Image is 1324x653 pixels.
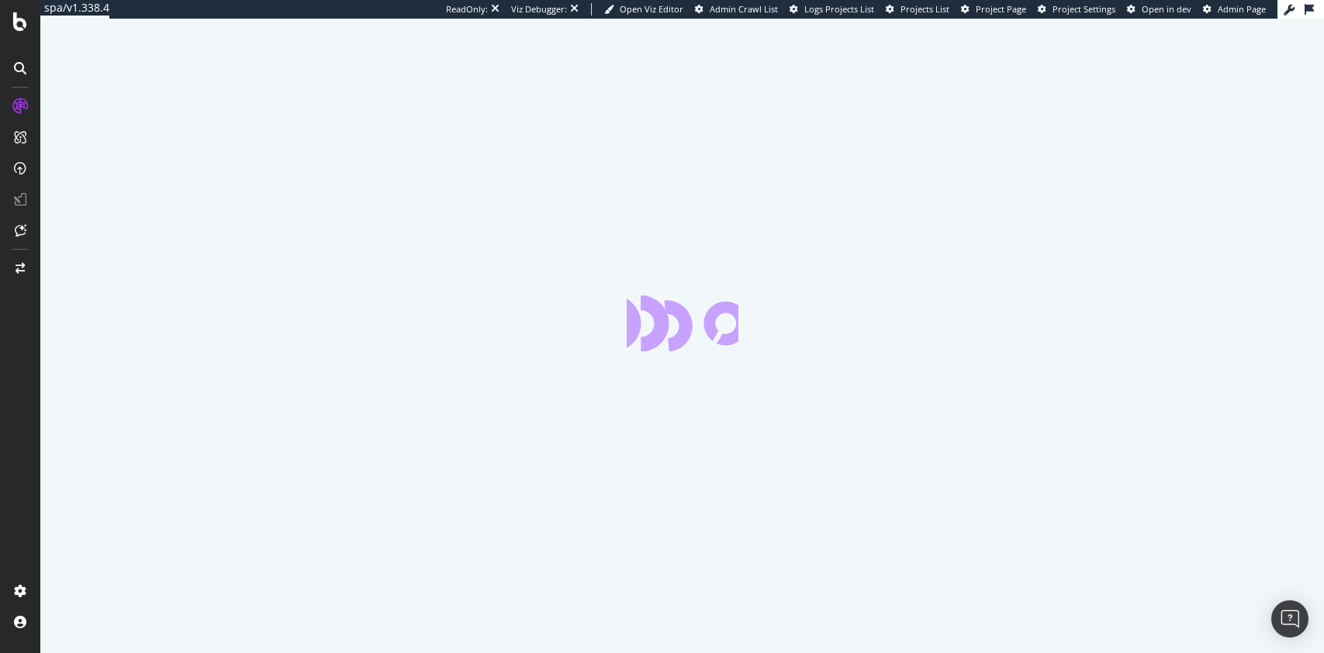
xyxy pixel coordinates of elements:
[1271,600,1308,637] div: Open Intercom Messenger
[1038,3,1115,16] a: Project Settings
[1053,3,1115,15] span: Project Settings
[901,3,949,15] span: Projects List
[1218,3,1266,15] span: Admin Page
[1142,3,1191,15] span: Open in dev
[604,3,683,16] a: Open Viz Editor
[961,3,1026,16] a: Project Page
[804,3,874,15] span: Logs Projects List
[790,3,874,16] a: Logs Projects List
[976,3,1026,15] span: Project Page
[710,3,778,15] span: Admin Crawl List
[620,3,683,15] span: Open Viz Editor
[886,3,949,16] a: Projects List
[695,3,778,16] a: Admin Crawl List
[511,3,567,16] div: Viz Debugger:
[446,3,488,16] div: ReadOnly:
[627,295,738,351] div: animation
[1203,3,1266,16] a: Admin Page
[1127,3,1191,16] a: Open in dev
